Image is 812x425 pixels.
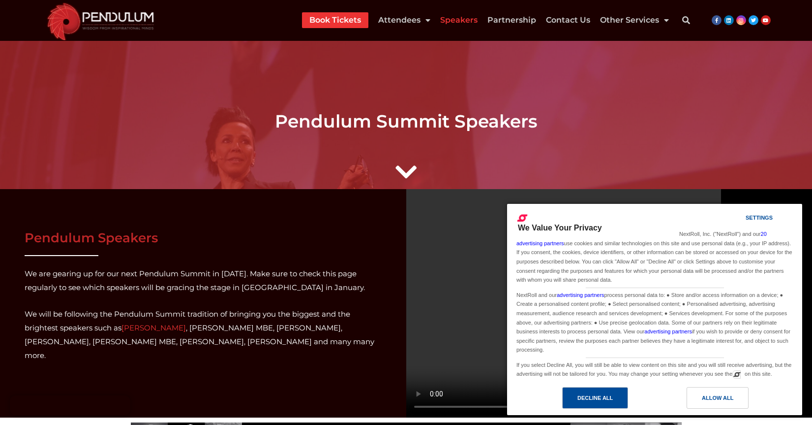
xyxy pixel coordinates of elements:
[378,12,430,28] a: Attendees
[25,267,382,294] p: We are gearing up for our next Pendulum Summit in [DATE]. Make sure to check this page regularly ...
[514,229,795,285] div: NextRoll, Inc. ("NextRoll") and our use cookies and similar technologies on this site and use per...
[577,392,613,403] div: Decline All
[676,10,696,30] div: Search
[121,323,186,332] a: [PERSON_NAME]
[25,307,382,362] p: We will be following the Pendulum Summit tradition of bringing you the biggest and the brightest ...
[302,12,669,28] nav: Menu
[557,292,604,298] a: advertising partners
[514,288,795,356] div: NextRoll and our process personal data to: ● Store and/or access information on a device; ● Creat...
[309,12,361,28] a: Book Tickets
[702,392,733,403] div: Allow All
[546,12,590,28] a: Contact Us
[746,212,773,223] div: Settings
[514,358,795,380] div: If you select Decline All, you will still be able to view content on this site and you will still...
[25,231,382,244] h3: Pendulum Speakers
[10,395,130,415] iframe: Brevo live chat
[644,328,692,334] a: advertising partners
[728,210,752,228] a: Settings
[487,12,536,28] a: Partnership
[516,231,767,246] a: 20 advertising partners
[513,387,655,414] a: Decline All
[440,12,478,28] a: Speakers
[655,387,796,414] a: Allow All
[600,12,669,28] a: Other Services
[518,224,602,232] span: We Value Your Privacy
